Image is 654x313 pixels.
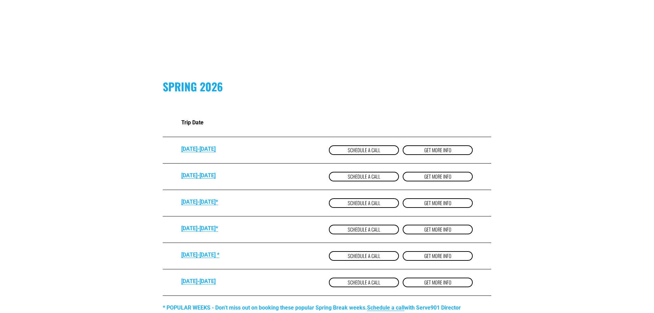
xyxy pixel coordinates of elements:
[329,278,399,287] a: Schedule a Call
[403,172,473,181] a: get more Info
[329,225,399,234] a: Schedule a Call
[329,172,399,181] a: Schedule a Call
[163,78,223,94] strong: SPRING 2026
[367,304,404,311] a: Schedule a call
[329,145,399,155] a: Schedule a Call
[329,251,399,261] a: Schedule a Call
[181,225,218,232] a: [DATE]-[DATE]*
[329,198,399,208] a: Schedule a Call
[403,225,473,234] a: get more Info
[181,146,216,152] a: [DATE]-[DATE]
[181,278,216,284] a: [DATE]-[DATE]
[181,199,218,205] a: [DATE]-[DATE]*
[181,251,219,258] a: [DATE]-[DATE] *
[403,145,473,155] a: get more Info
[403,278,473,287] a: get more Info
[163,304,367,311] strong: * POPULAR WEEKS - Don’t miss out on booking these popular Spring Break weeks.
[403,251,473,261] a: get more Info
[181,172,216,179] a: [DATE]-[DATE]
[403,198,473,208] a: get more Info
[181,119,204,126] strong: Trip Date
